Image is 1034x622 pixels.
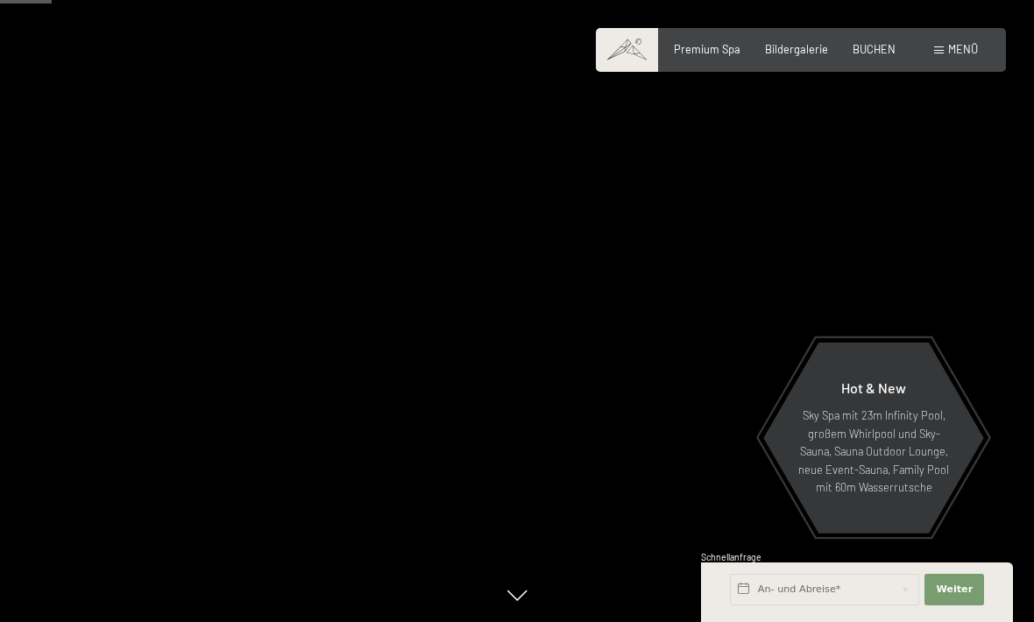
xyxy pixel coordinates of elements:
[797,406,950,496] p: Sky Spa mit 23m Infinity Pool, großem Whirlpool und Sky-Sauna, Sauna Outdoor Lounge, neue Event-S...
[762,342,985,534] a: Hot & New Sky Spa mit 23m Infinity Pool, großem Whirlpool und Sky-Sauna, Sauna Outdoor Lounge, ne...
[841,379,906,396] span: Hot & New
[924,574,984,605] button: Weiter
[948,42,978,56] span: Menü
[765,42,828,56] a: Bildergalerie
[701,552,761,562] span: Schnellanfrage
[936,583,973,597] span: Weiter
[853,42,896,56] a: BUCHEN
[674,42,740,56] a: Premium Spa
